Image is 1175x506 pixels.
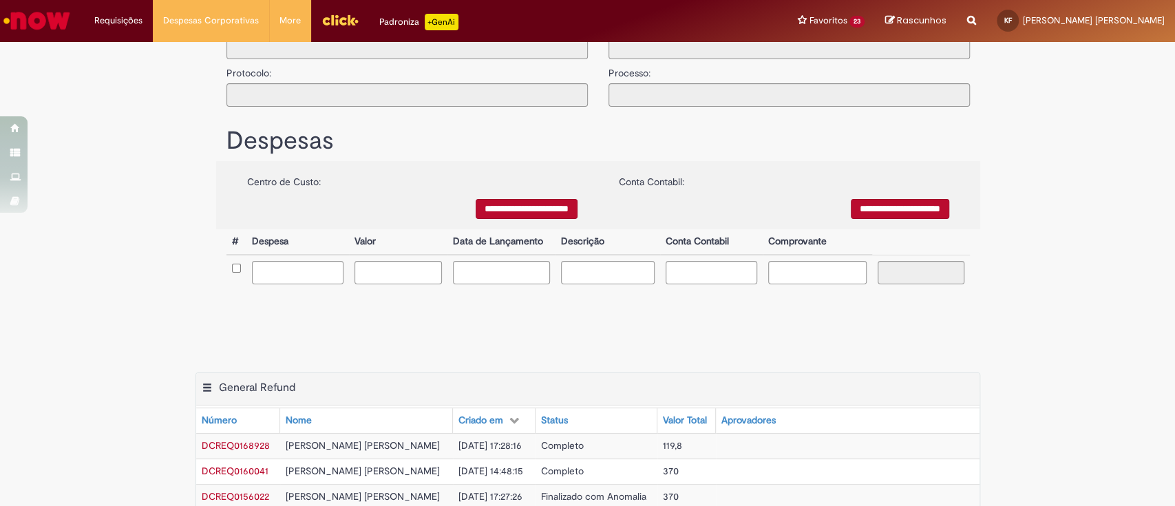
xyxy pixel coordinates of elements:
[286,414,312,428] div: Nome
[425,14,458,30] p: +GenAi
[660,229,763,255] th: Conta Contabil
[286,490,440,503] span: [PERSON_NAME] [PERSON_NAME]
[202,414,237,428] div: Número
[663,490,679,503] span: 370
[286,465,440,477] span: [PERSON_NAME] [PERSON_NAME]
[94,14,142,28] span: Requisições
[663,439,682,452] span: 119,8
[663,414,707,428] div: Valor Total
[763,229,872,255] th: Comprovante
[608,59,650,80] label: Processo:
[279,14,301,28] span: More
[202,465,268,477] span: DCREQ0160041
[226,127,970,155] h1: Despesas
[447,229,555,255] th: Data de Lançamento
[663,465,679,477] span: 370
[458,465,523,477] span: [DATE] 14:48:15
[219,381,295,394] h2: General Refund
[541,490,646,503] span: Finalizado com Anomalia
[721,414,776,428] div: Aprovadores
[541,439,584,452] span: Completo
[619,168,684,189] label: Conta Contabil:
[286,439,440,452] span: [PERSON_NAME] [PERSON_NAME]
[541,465,584,477] span: Completo
[458,439,522,452] span: [DATE] 17:28:16
[202,465,268,477] a: Abrir Registro: DCREQ0160041
[246,229,349,255] th: Despesa
[897,14,946,27] span: Rascunhos
[226,59,271,80] label: Protocolo:
[349,229,447,255] th: Valor
[247,168,321,189] label: Centro de Custo:
[202,490,269,503] span: DCREQ0156022
[202,439,270,452] span: DCREQ0168928
[541,414,568,428] div: Status
[458,414,503,428] div: Criado em
[809,14,847,28] span: Favoritos
[1004,16,1012,25] span: KF
[321,10,359,30] img: click_logo_yellow_360x200.png
[885,14,946,28] a: Rascunhos
[226,229,246,255] th: #
[1,7,72,34] img: ServiceNow
[202,439,270,452] a: Abrir Registro: DCREQ0168928
[202,490,269,503] a: Abrir Registro: DCREQ0156022
[1023,14,1165,26] span: [PERSON_NAME] [PERSON_NAME]
[379,14,458,30] div: Padroniza
[555,229,660,255] th: Descrição
[202,381,213,399] button: General Refund Menu de contexto
[849,16,865,28] span: 23
[458,490,522,503] span: [DATE] 17:27:26
[163,14,259,28] span: Despesas Corporativas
